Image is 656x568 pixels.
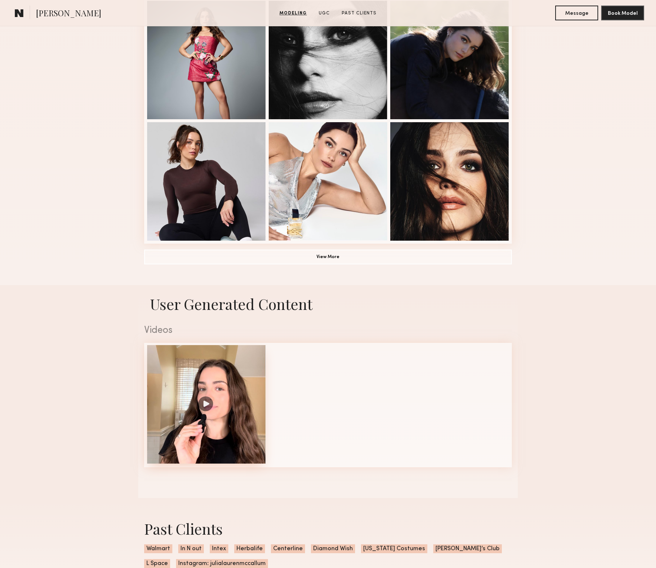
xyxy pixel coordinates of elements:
[144,250,512,264] button: View More
[316,10,333,17] a: UGC
[555,6,598,20] button: Message
[144,559,170,568] span: L Space
[144,519,512,538] div: Past Clients
[601,10,644,16] a: Book Model
[361,544,427,553] span: [US_STATE] Costumes
[144,544,172,553] span: Walmart
[210,544,228,553] span: Intex
[339,10,380,17] a: Past Clients
[138,294,518,314] h1: User Generated Content
[271,544,305,553] span: Centerline
[36,7,101,20] span: [PERSON_NAME]
[433,544,502,553] span: [PERSON_NAME]’s Club
[234,544,265,553] span: Herbalife
[276,10,310,17] a: Modeling
[176,559,268,568] span: Instagram: julialaurenmccallum
[311,544,355,553] span: Diamond Wish
[601,6,644,20] button: Book Model
[178,544,204,553] span: In N out
[144,326,512,335] div: Videos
